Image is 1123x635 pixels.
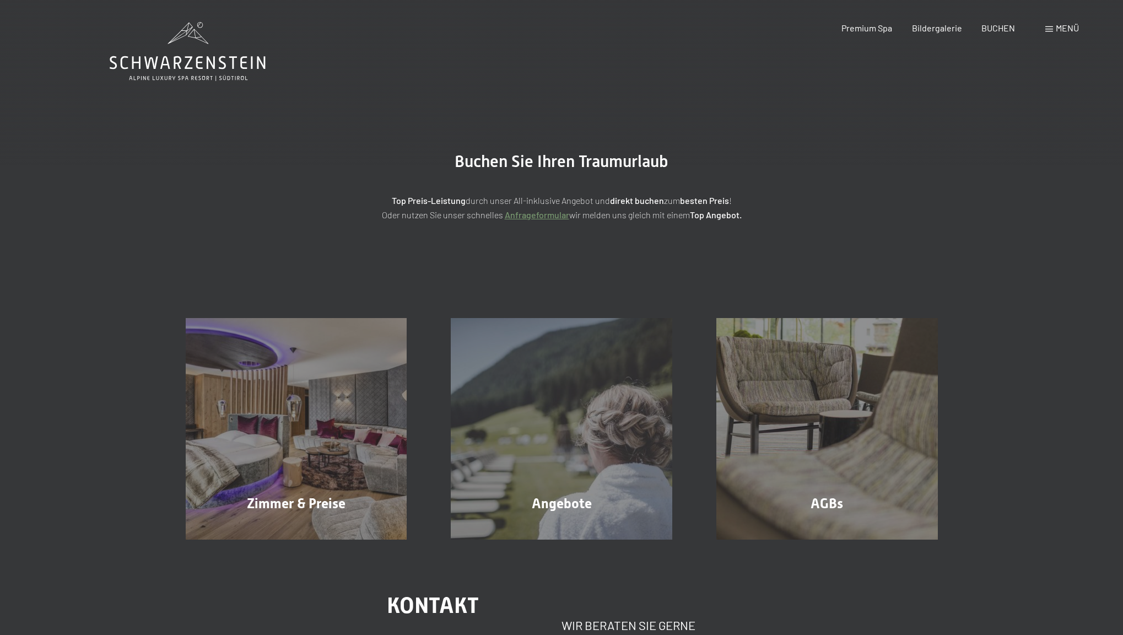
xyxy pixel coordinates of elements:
span: Buchen Sie Ihren Traumurlaub [455,152,668,171]
a: Buchung AGBs [694,318,960,540]
p: durch unser All-inklusive Angebot und zum ! Oder nutzen Sie unser schnelles wir melden uns gleich... [286,193,837,222]
a: Buchung Zimmer & Preise [164,318,429,540]
span: Kontakt [387,593,479,618]
span: Zimmer & Preise [247,496,345,512]
a: Buchung Angebote [429,318,694,540]
span: AGBs [811,496,843,512]
a: Premium Spa [841,23,892,33]
a: Bildergalerie [912,23,962,33]
a: BUCHEN [981,23,1015,33]
strong: Top Preis-Leistung [392,195,466,206]
strong: Top Angebot. [690,209,742,220]
span: Wir beraten Sie gerne [561,618,695,632]
strong: direkt buchen [610,195,664,206]
strong: besten Preis [680,195,729,206]
a: Anfrageformular [505,209,569,220]
span: Menü [1056,23,1079,33]
span: Angebote [532,496,592,512]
